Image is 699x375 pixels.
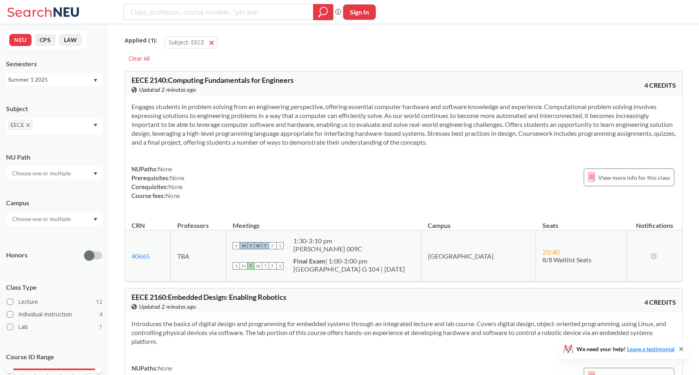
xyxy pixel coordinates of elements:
[169,38,204,46] span: Subject: EECE
[269,242,276,249] span: F
[8,120,32,130] span: EECEX to remove pill
[171,230,226,282] td: TBA
[131,102,676,147] section: Engages students in problem solving from an engineering perspective, offering essential computer ...
[542,256,591,263] span: 8/8 Waitlist Seats
[6,212,102,226] div: Dropdown arrow
[293,245,362,253] div: [PERSON_NAME] 009C
[139,85,196,94] span: Updated 2 minutes ago
[99,322,102,331] span: 1
[131,293,286,301] span: EECE 2160 : Embedded Design: Enabling Robotics
[6,198,102,207] div: Campus
[125,36,157,45] span: Applied ( 1 ):
[158,364,172,372] span: None
[318,6,328,18] svg: magnifying glass
[313,4,333,20] div: magnifying glass
[8,169,76,178] input: Choose one or multiple
[7,309,102,320] label: Individual Instruction
[240,262,247,270] span: M
[293,257,325,265] b: Final Exam
[6,73,102,86] div: Summer 1 2025Dropdown arrow
[6,104,102,113] div: Subject
[276,242,284,249] span: S
[8,214,76,224] input: Choose one or multiple
[343,4,376,20] button: Sign In
[26,123,30,127] svg: X to remove pill
[6,118,102,135] div: EECEX to remove pillDropdown arrow
[6,59,102,68] div: Semesters
[130,5,307,19] input: Class, professor, course number, "phrase"
[125,53,154,65] div: Clear All
[158,165,172,173] span: None
[131,164,184,200] div: NUPaths: Prerequisites: Corequisites: Course fees:
[247,262,254,270] span: T
[93,218,97,221] svg: Dropdown arrow
[421,213,536,230] th: Campus
[165,192,180,199] span: None
[131,319,676,346] section: Introduces the basics of digital design and programming for embedded systems through an integrate...
[170,174,184,181] span: None
[247,242,254,249] span: T
[6,153,102,162] div: NU Path
[598,173,670,183] span: View more info for this class
[6,166,102,180] div: Dropdown arrow
[644,81,676,90] span: 4 CREDITS
[139,302,196,311] span: Updated 2 minutes ago
[93,124,97,127] svg: Dropdown arrow
[99,310,102,319] span: 4
[164,36,217,48] button: Subject: EECE
[542,248,559,256] span: 23 / 40
[93,172,97,175] svg: Dropdown arrow
[96,297,102,306] span: 12
[131,221,145,230] div: CRN
[6,251,28,260] p: Honors
[226,213,421,230] th: Meetings
[7,297,102,307] label: Lecture
[8,75,93,84] div: Summer 1 2025
[168,183,183,190] span: None
[627,346,675,352] a: Leave a testimonial
[276,262,284,270] span: S
[9,34,32,46] button: NEU
[7,322,102,332] label: Lab
[293,237,362,245] div: 1:30 - 3:10 pm
[262,262,269,270] span: T
[233,262,240,270] span: S
[131,76,294,84] span: EECE 2140 : Computing Fundamentals for Engineers
[293,265,405,273] div: [GEOGRAPHIC_DATA] G 104 | [DATE]
[262,242,269,249] span: T
[59,34,82,46] button: LAW
[293,257,405,265] div: | 1:00-3:00 pm
[644,298,676,307] span: 4 CREDITS
[576,346,675,352] span: We need your help!
[269,262,276,270] span: F
[536,213,627,230] th: Seats
[254,262,262,270] span: W
[254,242,262,249] span: W
[93,79,97,82] svg: Dropdown arrow
[6,352,102,362] p: Course ID Range
[171,213,226,230] th: Professors
[131,252,150,260] a: 40665
[627,213,682,230] th: Notifications
[6,283,102,292] span: Class Type
[240,242,247,249] span: M
[233,242,240,249] span: S
[35,34,56,46] button: CPS
[421,230,536,282] td: [GEOGRAPHIC_DATA]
